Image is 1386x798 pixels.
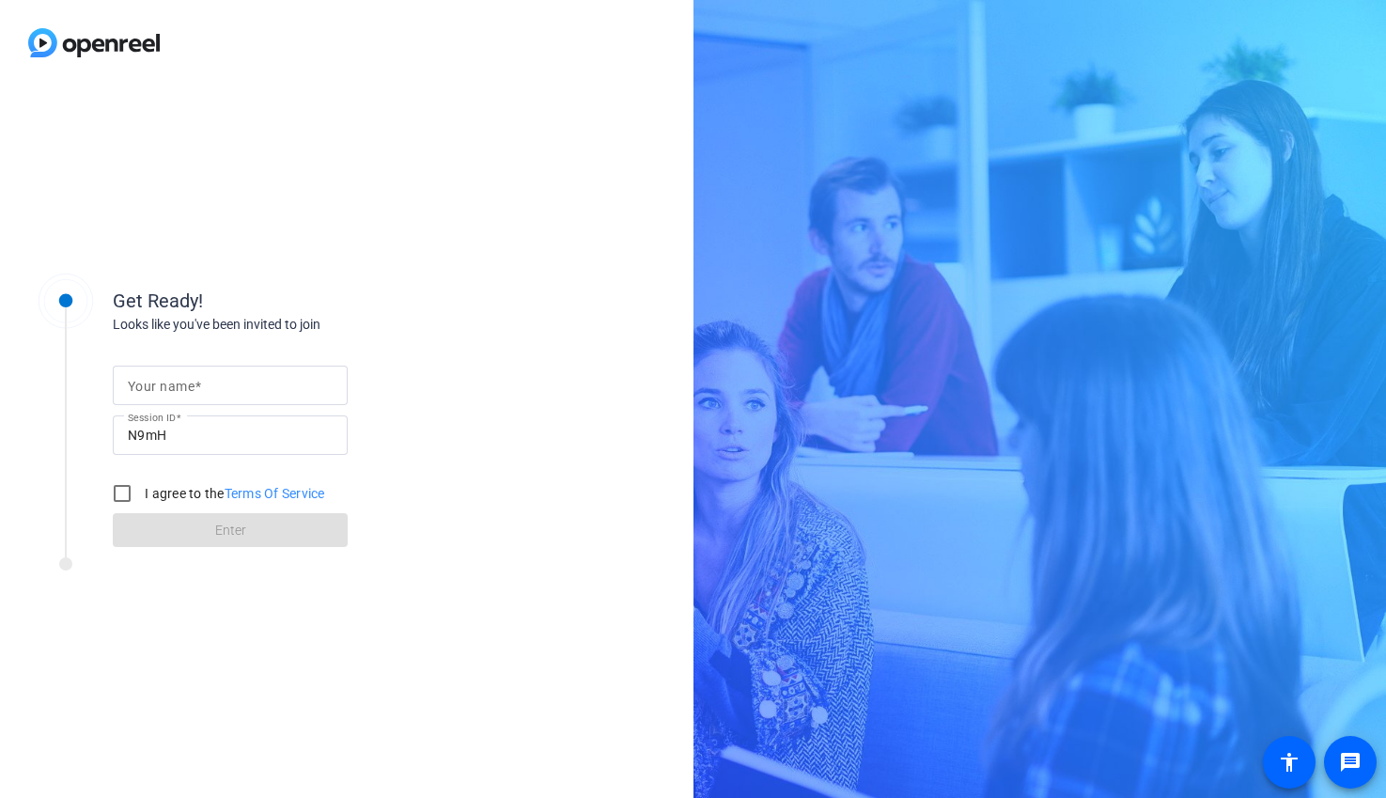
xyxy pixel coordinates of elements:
[128,379,195,394] mat-label: Your name
[225,486,325,501] a: Terms Of Service
[1278,751,1300,774] mat-icon: accessibility
[113,315,489,335] div: Looks like you've been invited to join
[141,484,325,503] label: I agree to the
[128,412,176,423] mat-label: Session ID
[1339,751,1362,774] mat-icon: message
[113,287,489,315] div: Get Ready!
